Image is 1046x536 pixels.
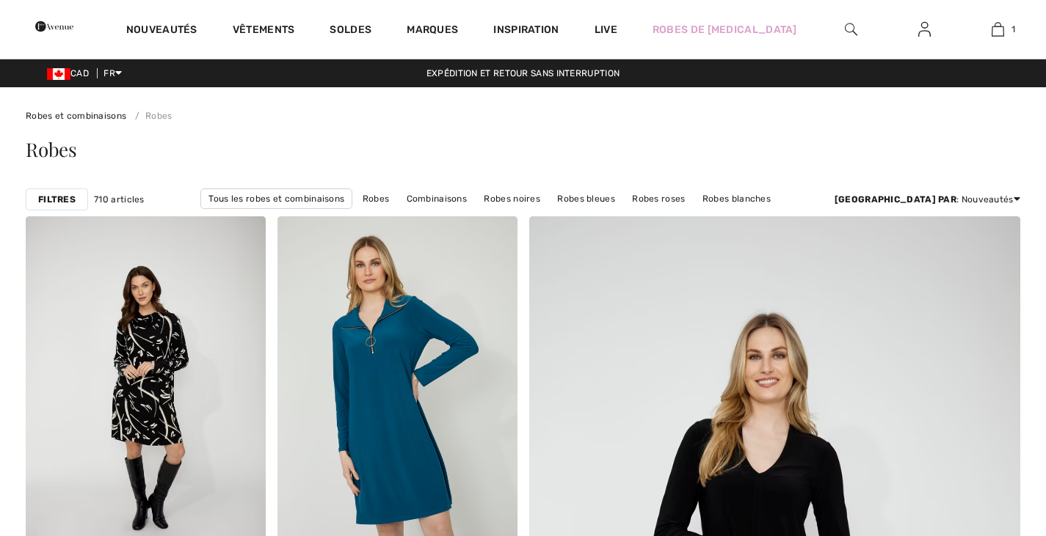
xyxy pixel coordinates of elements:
a: Robes [129,111,172,121]
a: 1 [962,21,1034,38]
span: FR [103,68,122,78]
img: recherche [845,21,857,38]
a: Robes de [MEDICAL_DATA] [653,22,797,37]
a: Tous les robes et combinaisons [200,188,352,209]
a: Se connecter [907,21,943,39]
img: Mes infos [918,21,931,38]
a: Soldes [330,23,371,39]
strong: Filtres [38,193,76,206]
div: : Nouveautés [835,193,1020,206]
a: Robes roses [625,189,692,208]
a: Robes [PERSON_NAME] [371,209,488,228]
span: 1 [1012,23,1015,36]
a: Nouveautés [126,23,197,39]
a: Robes noires [476,189,548,208]
a: Marques [407,23,458,39]
span: Inspiration [493,23,559,39]
strong: [GEOGRAPHIC_DATA] par [835,194,956,205]
img: Canadian Dollar [47,68,70,80]
a: Robes bleues [550,189,622,208]
img: 1ère Avenue [35,12,73,41]
span: CAD [47,68,95,78]
span: Robes [26,136,77,162]
a: Robes [PERSON_NAME] [490,209,608,228]
a: Vêtements [233,23,295,39]
img: Mon panier [992,21,1004,38]
a: Robes blanches [695,189,778,208]
a: Robes et combinaisons [26,111,126,121]
a: Robes [355,189,397,208]
span: 710 articles [94,193,145,206]
a: Live [595,22,617,37]
a: Combinaisons [399,189,475,208]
